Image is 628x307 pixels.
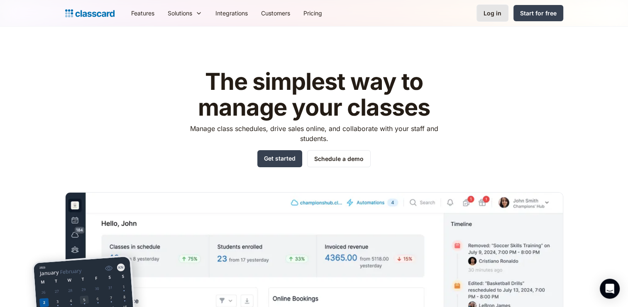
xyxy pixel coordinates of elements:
div: Start for free [520,9,557,17]
a: Customers [254,4,297,22]
a: Integrations [209,4,254,22]
h1: The simplest way to manage your classes [182,69,446,120]
div: Open Intercom Messenger [600,279,620,299]
p: Manage class schedules, drive sales online, and collaborate with your staff and students. [182,124,446,144]
div: Solutions [161,4,209,22]
a: Get started [257,150,302,167]
a: Log in [476,5,508,22]
div: Log in [484,9,501,17]
a: Features [125,4,161,22]
a: Pricing [297,4,329,22]
a: Schedule a demo [307,150,371,167]
div: Solutions [168,9,192,17]
a: home [65,7,115,19]
a: Start for free [513,5,563,21]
